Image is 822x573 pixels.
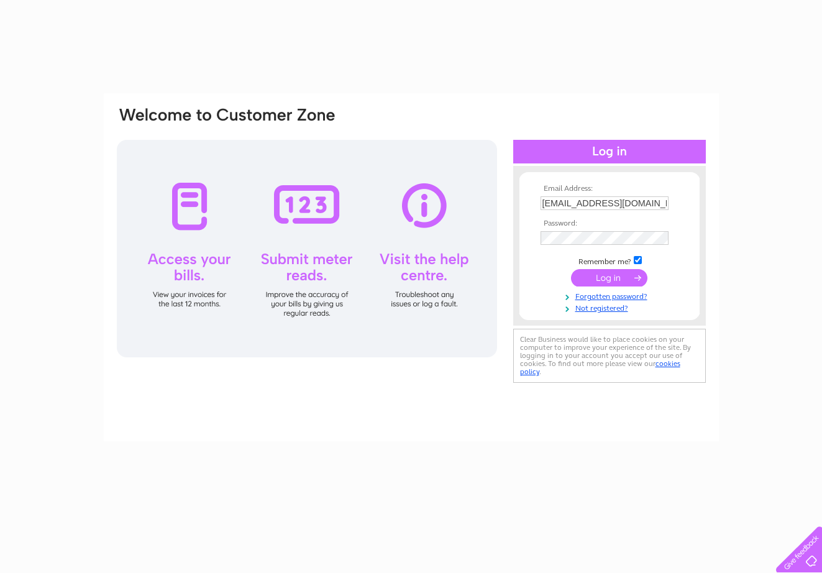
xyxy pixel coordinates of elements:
[513,329,706,383] div: Clear Business would like to place cookies on your computer to improve your experience of the sit...
[571,269,647,286] input: Submit
[541,290,682,301] a: Forgotten password?
[537,219,682,228] th: Password:
[541,301,682,313] a: Not registered?
[537,254,682,267] td: Remember me?
[537,185,682,193] th: Email Address:
[520,359,680,376] a: cookies policy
